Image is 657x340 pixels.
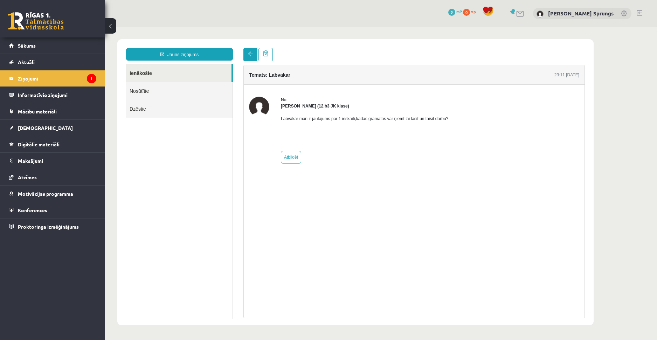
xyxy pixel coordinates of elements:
a: Atbildēt [176,124,196,137]
a: Jauns ziņojums [21,21,128,34]
a: Mācību materiāli [9,103,96,119]
span: Digitālie materiāli [18,141,60,147]
span: Mācību materiāli [18,108,57,115]
span: Atzīmes [18,174,37,180]
span: Motivācijas programma [18,190,73,197]
a: 0 xp [463,9,479,14]
span: Proktoringa izmēģinājums [18,223,79,230]
a: Proktoringa izmēģinājums [9,218,96,235]
span: Aktuāli [18,59,35,65]
a: [DEMOGRAPHIC_DATA] [9,120,96,136]
strong: [PERSON_NAME] (12.b3 JK klase) [176,77,244,82]
span: 0 [463,9,470,16]
div: 23:11 [DATE] [449,45,474,51]
a: Ziņojumi1 [9,70,96,86]
span: [DEMOGRAPHIC_DATA] [18,125,73,131]
span: xp [471,9,476,14]
legend: Maksājumi [18,153,96,169]
a: Digitālie materiāli [9,136,96,152]
a: [PERSON_NAME] Sprungs [548,10,614,17]
i: 1 [87,74,96,83]
a: Aktuāli [9,54,96,70]
a: Maksājumi [9,153,96,169]
h4: Temats: Labvakar [144,45,185,51]
a: Konferences [9,202,96,218]
a: Atzīmes [9,169,96,185]
a: Sākums [9,37,96,54]
a: 2 mP [448,9,462,14]
span: Konferences [18,207,47,213]
img: Zlata Stankeviča [144,70,164,90]
img: Didzis Daniels Sprungs [537,11,544,18]
legend: Informatīvie ziņojumi [18,87,96,103]
div: No: [176,70,343,76]
span: Sākums [18,42,36,49]
a: Motivācijas programma [9,186,96,202]
a: Rīgas 1. Tālmācības vidusskola [8,12,64,30]
a: Nosūtītie [21,55,127,73]
a: Informatīvie ziņojumi [9,87,96,103]
a: Ienākošie [21,37,126,55]
legend: Ziņojumi [18,70,96,86]
p: Labvakar man ir jautajums par 1 ieskaiti,kadas gramatas var ņiemt lai lasit un taisit darbu? [176,89,343,95]
span: 2 [448,9,455,16]
span: mP [456,9,462,14]
a: Dzēstie [21,73,127,91]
